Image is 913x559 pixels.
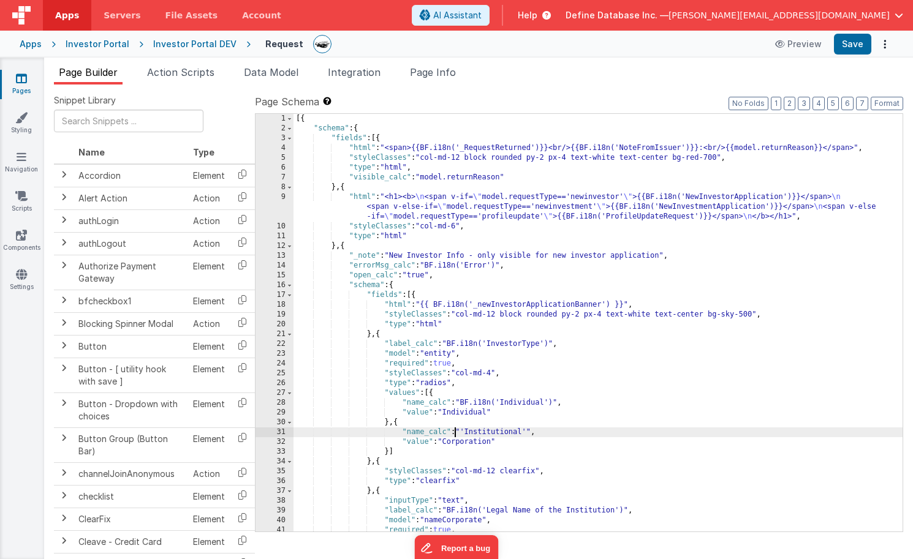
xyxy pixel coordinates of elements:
div: 33 [256,447,294,457]
span: Page Info [410,66,456,78]
div: 18 [256,300,294,310]
td: authLogin [74,209,188,232]
div: 29 [256,408,294,418]
button: 5 [827,97,839,110]
td: Button - Dropdown with choices [74,392,188,427]
div: 11 [256,231,294,241]
span: AI Assistant [433,9,482,21]
div: 6 [256,163,294,173]
span: Define Database Inc. — [566,9,669,21]
button: No Folds [729,97,768,110]
div: Apps [20,38,42,50]
button: Preview [768,34,829,54]
button: Define Database Inc. — [PERSON_NAME][EMAIL_ADDRESS][DOMAIN_NAME] [566,9,903,21]
div: 32 [256,437,294,447]
div: 15 [256,271,294,280]
span: Type [193,147,214,157]
div: 36 [256,476,294,486]
span: Data Model [244,66,298,78]
td: checklist [74,485,188,508]
td: Element [188,164,230,187]
td: authLogout [74,232,188,255]
td: Alert Action [74,187,188,209]
span: Servers [104,9,140,21]
td: bfcheckbox1 [74,290,188,312]
td: Element [188,358,230,392]
td: Action [188,232,230,255]
td: Button [74,335,188,358]
div: 5 [256,153,294,163]
div: 34 [256,457,294,467]
div: 23 [256,349,294,359]
button: 1 [771,97,781,110]
button: Format [871,97,903,110]
div: 37 [256,486,294,496]
td: ClearFix [74,508,188,530]
td: Accordion [74,164,188,187]
td: Action [188,187,230,209]
h4: Request [265,39,303,48]
div: 4 [256,143,294,153]
div: 13 [256,251,294,261]
img: dbd5031d3984bd4b2343f917d142348f [314,36,331,53]
td: Element [188,508,230,530]
button: 2 [784,97,795,110]
span: Page Schema [255,94,319,109]
span: Help [518,9,537,21]
td: Button Group (Button Bar) [74,427,188,462]
td: Element [188,392,230,427]
div: 10 [256,222,294,231]
div: 16 [256,280,294,290]
td: channelJoinAnonymous [74,462,188,485]
td: Action [188,209,230,232]
span: Name [78,147,105,157]
td: Element [188,335,230,358]
div: 35 [256,467,294,476]
div: 24 [256,359,294,369]
div: 12 [256,241,294,251]
td: Cleave - Credit Card [74,530,188,553]
span: File Assets [165,9,218,21]
div: 1 [256,114,294,124]
td: Authorize Payment Gateway [74,255,188,290]
div: 41 [256,525,294,535]
div: 39 [256,506,294,516]
td: Element [188,255,230,290]
button: Save [834,34,871,54]
div: 20 [256,320,294,329]
button: AI Assistant [412,5,490,26]
span: Action Scripts [147,66,214,78]
div: 25 [256,369,294,378]
div: 2 [256,124,294,133]
div: 9 [256,192,294,222]
div: 17 [256,290,294,300]
td: Blocking Spinner Modal [74,312,188,335]
input: Search Snippets ... [54,110,203,132]
td: Element [188,290,230,312]
button: 3 [798,97,810,110]
span: Page Builder [59,66,118,78]
div: 40 [256,516,294,525]
div: 21 [256,329,294,339]
button: 4 [813,97,825,110]
div: Investor Portal DEV [153,38,237,50]
div: 31 [256,427,294,437]
div: 38 [256,496,294,506]
td: Action [188,462,230,485]
div: 26 [256,378,294,388]
div: Investor Portal [66,38,129,50]
td: Element [188,530,230,553]
div: 19 [256,310,294,320]
div: 27 [256,388,294,398]
td: Element [188,485,230,508]
div: 7 [256,173,294,182]
td: Element [188,427,230,462]
span: Snippet Library [54,94,116,107]
div: 28 [256,398,294,408]
div: 30 [256,418,294,427]
span: [PERSON_NAME][EMAIL_ADDRESS][DOMAIN_NAME] [669,9,890,21]
span: Integration [328,66,381,78]
div: 3 [256,133,294,143]
td: Button - [ utility hook with save ] [74,358,188,392]
div: 8 [256,182,294,192]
